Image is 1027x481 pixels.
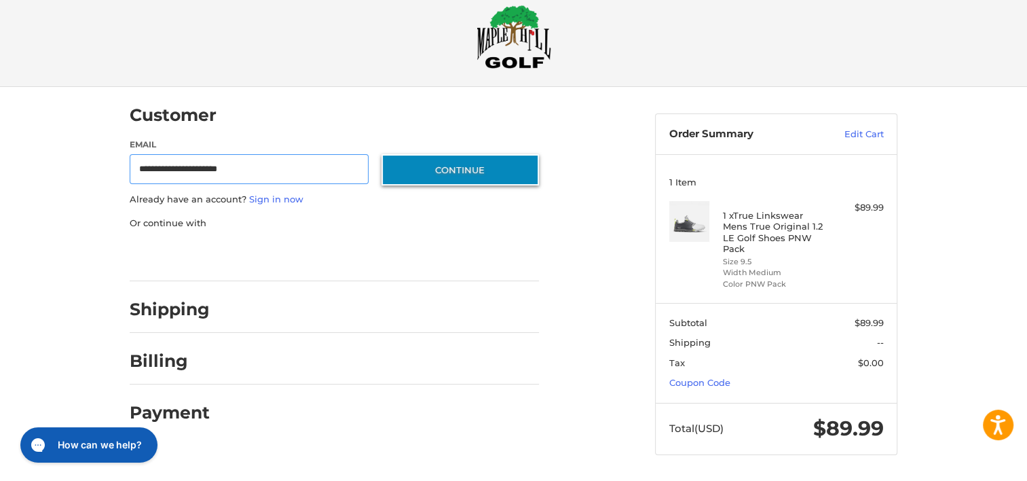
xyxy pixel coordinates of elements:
[669,317,707,328] span: Subtotal
[830,201,884,215] div: $89.99
[14,423,161,467] iframe: Gorgias live chat messenger
[669,377,730,388] a: Coupon Code
[669,357,685,368] span: Tax
[813,416,884,441] span: $89.99
[669,337,711,348] span: Shipping
[858,357,884,368] span: $0.00
[249,194,303,204] a: Sign in now
[669,128,815,141] h3: Order Summary
[815,128,884,141] a: Edit Cart
[130,299,210,320] h2: Shipping
[130,105,217,126] h2: Customer
[130,402,210,423] h2: Payment
[477,5,551,69] img: Maple Hill Golf
[126,243,227,268] iframe: PayPal-paypal
[855,317,884,328] span: $89.99
[723,279,827,290] li: Color PNW Pack
[381,154,539,185] button: Continue
[130,351,209,372] h2: Billing
[723,267,827,279] li: Width Medium
[723,210,827,254] h4: 1 x True Linkswear Mens True Original 1.2 LE Golf Shoes PNW Pack
[356,243,458,268] iframe: PayPal-venmo
[669,422,724,435] span: Total (USD)
[669,177,884,188] h3: 1 Item
[877,337,884,348] span: --
[130,217,539,230] p: Or continue with
[130,139,369,151] label: Email
[240,243,342,268] iframe: PayPal-paylater
[723,256,827,268] li: Size 9.5
[130,193,539,207] p: Already have an account?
